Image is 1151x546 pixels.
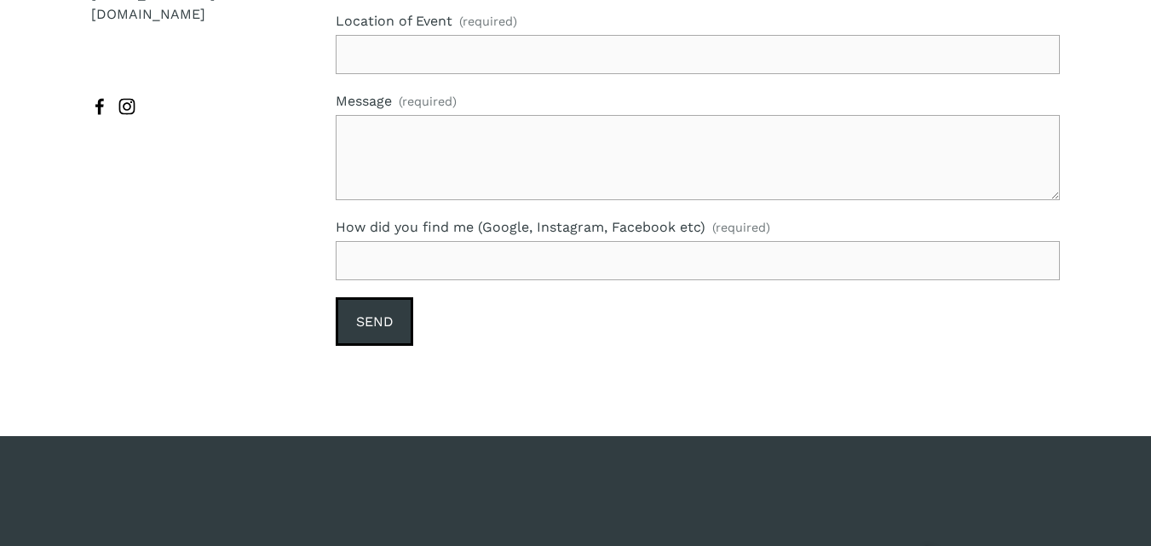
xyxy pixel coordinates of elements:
a: Catherine O'Hara [wedding and lifestyle photography] [91,98,108,115]
span: (required) [712,219,770,238]
button: SendSend [336,297,414,346]
span: How did you find me (Google, Instagram, Facebook etc) [336,217,705,238]
span: (required) [459,13,517,32]
span: Send [356,313,394,330]
span: Message [336,91,392,112]
a: Instagram [118,98,135,115]
span: Location of Event [336,11,452,32]
span: (required) [399,93,457,112]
